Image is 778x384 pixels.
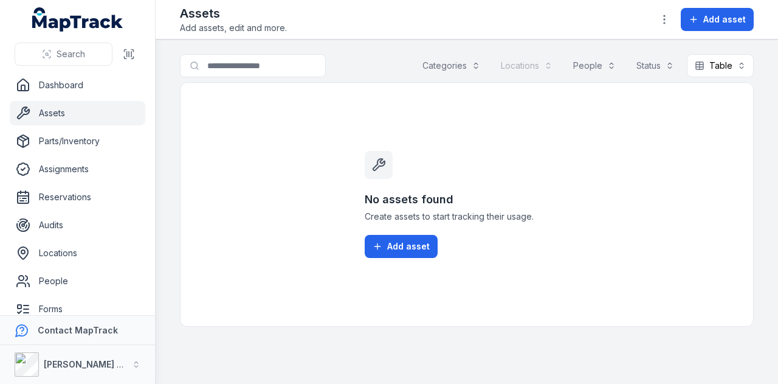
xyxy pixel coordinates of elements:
[628,54,682,77] button: Status
[681,8,754,31] button: Add asset
[10,185,145,209] a: Reservations
[365,235,438,258] button: Add asset
[10,269,145,293] a: People
[703,13,746,26] span: Add asset
[180,5,287,22] h2: Assets
[387,240,430,253] span: Add asset
[415,54,488,77] button: Categories
[10,213,145,237] a: Audits
[365,191,569,208] h3: No assets found
[10,101,145,125] a: Assets
[565,54,624,77] button: People
[10,297,145,321] a: Forms
[15,43,112,66] button: Search
[10,157,145,181] a: Assignments
[10,241,145,265] a: Locations
[38,325,118,335] strong: Contact MapTrack
[44,359,200,369] strong: [PERSON_NAME] Asset Maintenance
[10,73,145,97] a: Dashboard
[57,48,85,60] span: Search
[10,129,145,153] a: Parts/Inventory
[32,7,123,32] a: MapTrack
[687,54,754,77] button: Table
[180,22,287,34] span: Add assets, edit and more.
[365,211,569,223] span: Create assets to start tracking their usage.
